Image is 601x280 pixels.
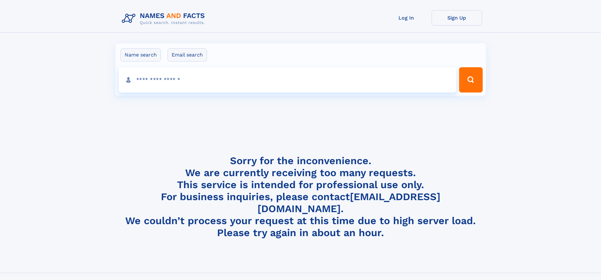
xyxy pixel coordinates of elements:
[119,155,482,239] h4: Sorry for the inconvenience. We are currently receiving too many requests. This service is intend...
[459,67,482,92] button: Search Button
[119,10,210,27] img: Logo Names and Facts
[121,48,161,62] label: Name search
[168,48,207,62] label: Email search
[381,10,432,26] a: Log In
[257,191,440,215] a: [EMAIL_ADDRESS][DOMAIN_NAME]
[119,67,457,92] input: search input
[432,10,482,26] a: Sign Up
